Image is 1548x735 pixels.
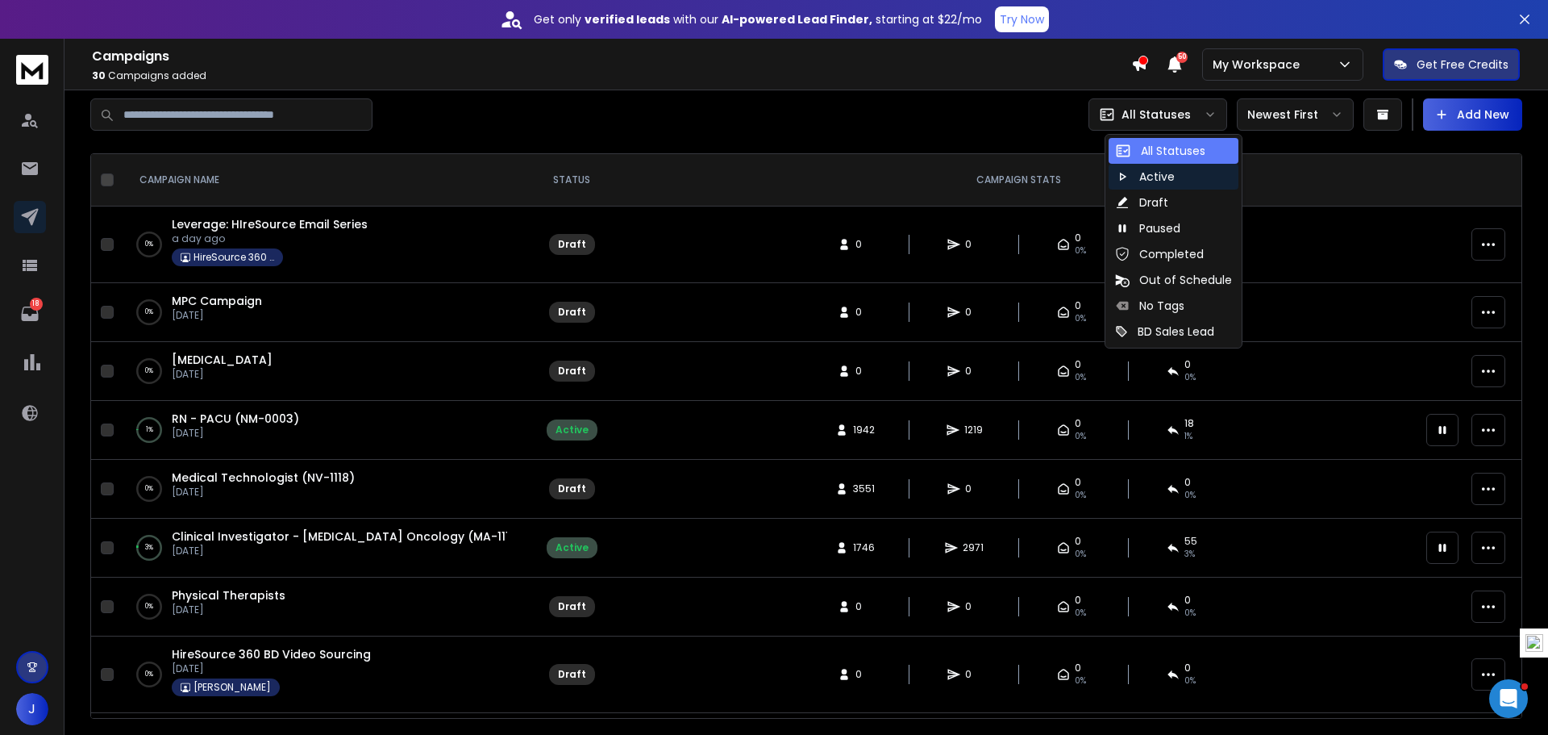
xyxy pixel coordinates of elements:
[965,482,981,495] span: 0
[1121,106,1191,123] p: All Statuses
[585,11,670,27] strong: verified leads
[620,154,1417,207] th: CAMPAIGN STATS
[1115,220,1180,236] div: Paused
[92,69,1131,82] p: Campaigns added
[145,666,153,683] p: 0 %
[193,681,271,694] p: [PERSON_NAME]
[145,481,153,497] p: 0 %
[855,306,872,319] span: 0
[145,540,153,556] p: 3 %
[92,47,1131,66] h1: Campaigns
[1213,56,1306,73] p: My Workspace
[1184,535,1197,548] span: 55
[853,424,875,436] span: 1942
[1075,244,1086,257] span: 0%
[965,668,981,681] span: 0
[963,541,984,554] span: 2971
[1423,98,1522,131] button: Add New
[172,216,368,232] a: Leverage: HIreSource Email Series
[1184,662,1191,674] span: 0
[30,298,43,311] p: 18
[1075,371,1086,384] span: 0%
[145,236,153,253] p: 0 %
[145,363,153,379] p: 0 %
[558,482,586,495] div: Draft
[1184,358,1191,371] span: 0
[965,238,981,251] span: 0
[965,600,981,613] span: 0
[558,306,586,319] div: Draft
[145,304,153,320] p: 0 %
[1075,476,1081,489] span: 0
[16,693,48,725] button: J
[855,600,872,613] span: 0
[120,154,523,207] th: CAMPAIGN NAME
[722,11,872,27] strong: AI-powered Lead Finder,
[1075,312,1086,325] span: 0%
[120,342,523,401] td: 0%[MEDICAL_DATA][DATE]
[1489,679,1528,718] iframe: Intercom live chat
[556,541,589,554] div: Active
[1184,594,1191,607] span: 0
[965,306,981,319] span: 0
[1075,607,1086,620] span: 0%
[120,637,523,713] td: 0%HireSource 360 BD Video Sourcing[DATE][PERSON_NAME]
[1115,143,1205,159] div: All Statuses
[172,528,522,545] a: Clinical Investigator - [MEDICAL_DATA] Oncology (MA-1117)
[120,519,523,578] td: 3%Clinical Investigator - [MEDICAL_DATA] Oncology (MA-1117)[DATE]
[120,578,523,637] td: 0%Physical Therapists[DATE]
[534,11,982,27] p: Get only with our starting at $22/mo
[1184,548,1195,561] span: 3 %
[16,55,48,85] img: logo
[1184,417,1194,430] span: 18
[1075,535,1081,548] span: 0
[1075,594,1081,607] span: 0
[855,365,872,378] span: 0
[92,69,106,82] span: 30
[1075,358,1081,371] span: 0
[558,365,586,378] div: Draft
[523,154,620,207] th: STATUS
[556,424,589,436] div: Active
[558,668,586,681] div: Draft
[172,411,299,427] a: RN - PACU (NM-0003)
[172,587,285,603] a: Physical Therapists
[1417,56,1508,73] p: Get Free Credits
[172,352,273,368] a: [MEDICAL_DATA]
[172,368,273,381] p: [DATE]
[120,283,523,342] td: 0%MPC Campaign[DATE]
[1075,674,1086,687] span: 0%
[1115,246,1204,262] div: Completed
[146,422,153,438] p: 1 %
[1237,98,1354,131] button: Newest First
[1184,430,1192,443] span: 1 %
[855,668,872,681] span: 0
[1075,662,1081,674] span: 0
[1184,607,1196,620] span: 0%
[1184,674,1196,687] span: 0%
[1000,11,1044,27] p: Try Now
[172,293,262,309] a: MPC Campaign
[172,470,355,486] a: Medical Technologist (NV-1118)
[1075,548,1086,561] span: 0%
[120,460,523,519] td: 0%Medical Technologist (NV-1118)[DATE]
[172,232,368,245] p: a day ago
[172,603,285,616] p: [DATE]
[120,207,523,283] td: 0%Leverage: HIreSource Email Seriesa day agoHireSource 360 BD
[172,646,371,662] a: HireSource 360 BD Video Sourcing
[1184,371,1196,384] span: 0%
[145,599,153,615] p: 0 %
[1184,476,1191,489] span: 0
[172,662,371,675] p: [DATE]
[1184,489,1196,502] span: 0%
[193,251,274,264] p: HireSource 360 BD
[172,486,355,499] p: [DATE]
[1075,489,1086,502] span: 0%
[1115,298,1184,314] div: No Tags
